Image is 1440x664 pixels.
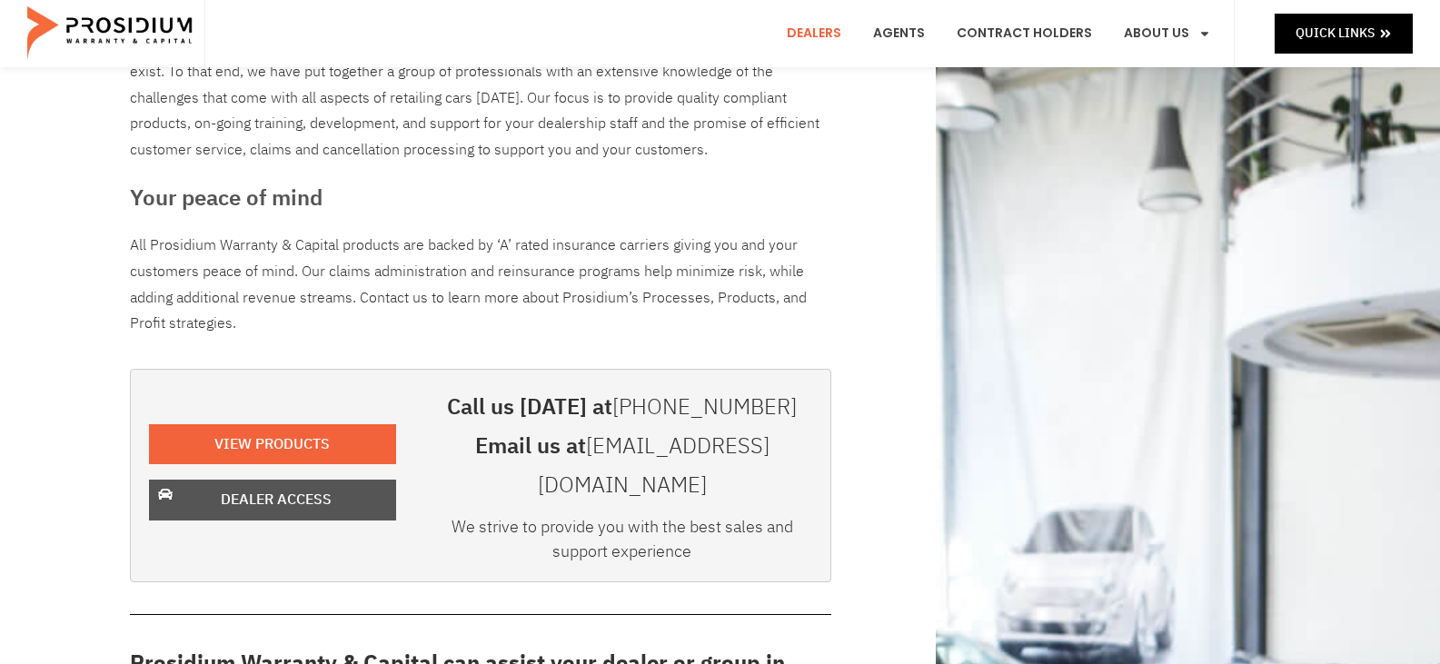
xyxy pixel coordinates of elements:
[130,233,831,337] p: All Prosidium Warranty & Capital products are backed by ‘A’ rated insurance carriers giving you a...
[149,480,396,520] a: Dealer Access
[130,33,831,164] div: Dealerships are the backbone of the American economy. Without you and your dedicated team, we don...
[538,430,770,501] a: [EMAIL_ADDRESS][DOMAIN_NAME]
[214,431,330,458] span: View Products
[612,391,797,423] a: [PHONE_NUMBER]
[1275,14,1413,53] a: Quick Links
[130,182,831,214] h3: Your peace of mind
[432,427,812,505] h3: Email us at
[1296,22,1375,45] span: Quick Links
[221,487,332,513] span: Dealer Access
[351,2,408,15] span: Last Name
[432,388,812,427] h3: Call us [DATE] at
[432,514,812,572] div: We strive to provide you with the best sales and support experience
[149,424,396,465] a: View Products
